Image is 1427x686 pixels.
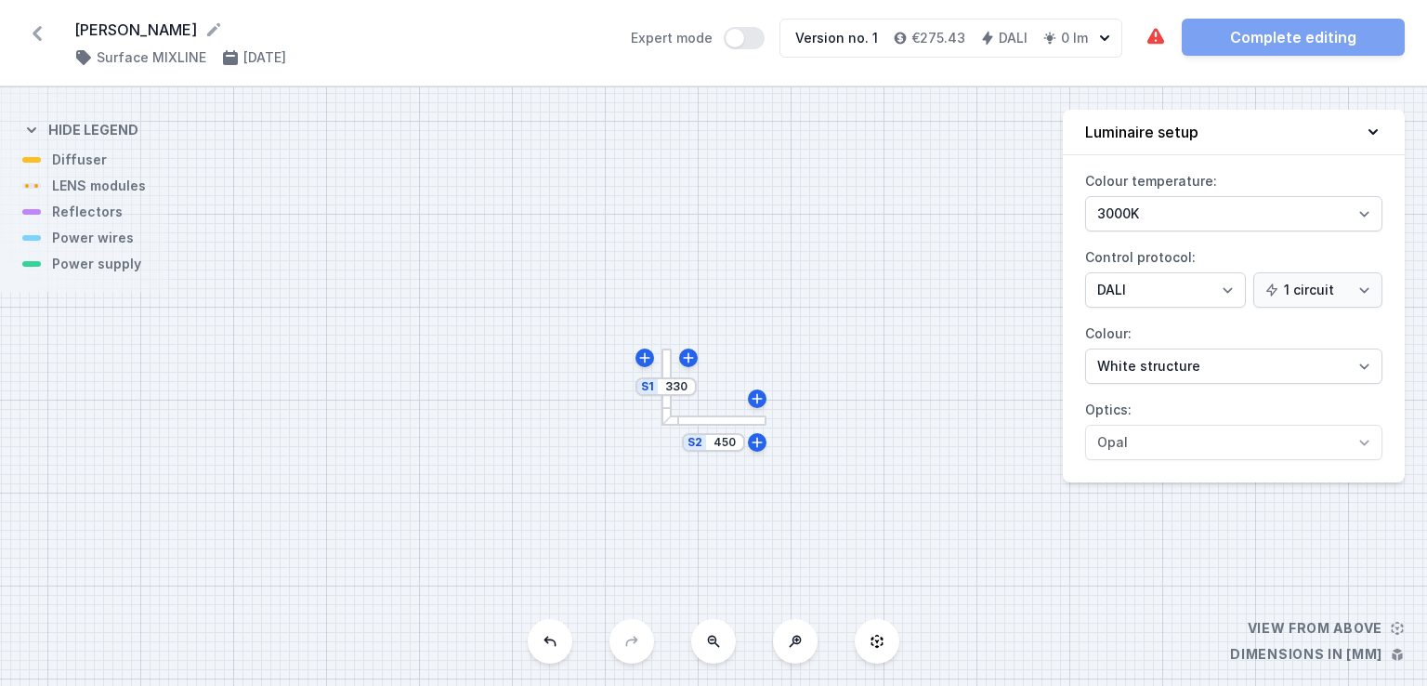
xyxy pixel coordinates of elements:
[1063,110,1405,155] button: Luminaire setup
[724,27,765,49] button: Expert mode
[1085,272,1246,308] select: Control protocol:
[661,379,691,394] input: Dimension [mm]
[1085,121,1198,143] h4: Luminaire setup
[48,121,138,139] h4: Hide legend
[1085,395,1382,460] label: Optics:
[204,20,223,39] button: Rename project
[1085,425,1382,460] select: Optics:
[631,27,765,49] label: Expert mode
[97,48,206,67] h4: Surface MIXLINE
[795,29,878,47] div: Version no. 1
[1085,166,1382,231] label: Colour temperature:
[243,48,286,67] h4: [DATE]
[911,29,965,47] h4: €275.43
[1061,29,1088,47] h4: 0 lm
[1085,349,1382,384] select: Colour:
[710,435,740,450] input: Dimension [mm]
[1085,196,1382,231] select: Colour temperature:
[1085,243,1382,308] label: Control protocol:
[74,19,609,41] form: [PERSON_NAME]
[1085,319,1382,384] label: Colour:
[999,29,1028,47] h4: DALI
[22,106,138,151] button: Hide legend
[779,19,1122,58] button: Version no. 1€275.43DALI0 lm
[1253,272,1382,308] select: Control protocol:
